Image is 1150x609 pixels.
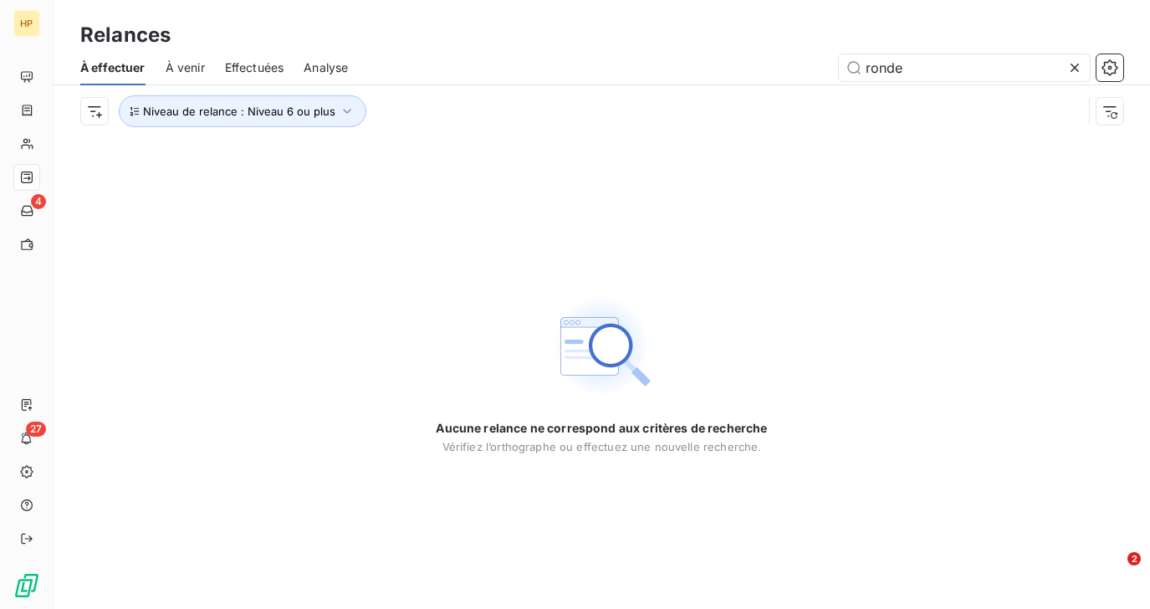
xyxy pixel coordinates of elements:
[13,572,40,599] img: Logo LeanPay
[80,59,146,76] span: À effectuer
[442,440,762,453] span: Vérifiez l’orthographe ou effectuez une nouvelle recherche.
[1093,552,1133,592] iframe: Intercom live chat
[436,420,767,437] span: Aucune relance ne correspond aux critères de recherche
[839,54,1090,81] input: Rechercher
[166,59,205,76] span: À venir
[80,20,171,50] h3: Relances
[13,10,40,37] div: HP
[1127,552,1141,565] span: 2
[143,105,335,118] span: Niveau de relance : Niveau 6 ou plus
[548,293,655,400] img: Empty state
[304,59,348,76] span: Analyse
[119,95,366,127] button: Niveau de relance : Niveau 6 ou plus
[26,422,46,437] span: 27
[31,194,46,209] span: 4
[225,59,284,76] span: Effectuées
